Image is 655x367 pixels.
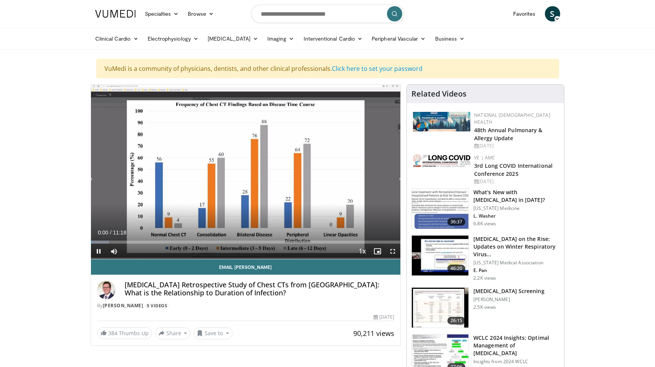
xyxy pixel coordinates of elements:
h4: [MEDICAL_DATA] Retrospective Study of Chest CTs from [GEOGRAPHIC_DATA]: What is the Relationship ... [125,281,395,297]
h3: What's New with [MEDICAL_DATA] in [DATE]? [473,188,559,204]
span: 0:00 [98,229,108,236]
button: Save to [193,327,232,339]
button: Fullscreen [385,244,400,259]
p: 2.5K views [473,304,496,310]
a: [MEDICAL_DATA] [203,31,263,46]
p: 6.8K views [473,221,496,227]
p: L. Washer [473,213,559,219]
a: 36:37 What's New with [MEDICAL_DATA] in [DATE]? [US_STATE] Medicine L. Washer 6.8K views [411,188,559,229]
img: a7fdb341-8f47-4b27-b917-6bcaa0e8415b.150x105_q85_crop-smart_upscale.jpg [412,236,468,275]
div: [DATE] [374,314,394,321]
span: 36:37 [447,218,466,226]
a: 5 Videos [145,302,170,309]
p: 2.2K views [473,275,496,281]
span: 46:20 [447,265,466,272]
a: Click here to set your password [332,64,423,73]
a: Favorites [509,6,540,21]
a: Specialties [140,6,184,21]
div: Progress Bar [91,241,401,244]
a: Interventional Cardio [299,31,367,46]
span: 384 [108,329,117,337]
h3: WCLC 2024 Insights: Optimal Management of [MEDICAL_DATA] [473,334,559,357]
h3: [MEDICAL_DATA] Screening [473,287,544,295]
img: a2792a71-925c-4fc2-b8ef-8d1b21aec2f7.png.150x105_q85_autocrop_double_scale_upscale_version-0.2.jpg [413,154,470,167]
a: Browse [183,6,218,21]
a: [PERSON_NAME] [103,302,143,309]
p: [US_STATE] Medicine [473,205,559,211]
div: VuMedi is a community of physicians, dentists, and other clinical professionals. [96,59,559,78]
button: Mute [106,244,122,259]
a: 26:15 [MEDICAL_DATA] Screening [PERSON_NAME] 2.5K views [411,287,559,328]
img: 3e90dd18-24b6-4e48-8388-1b962631c192.150x105_q85_crop-smart_upscale.jpg [412,288,468,328]
a: 384 Thumbs Up [97,327,152,339]
video-js: Video Player [91,85,401,259]
h4: Related Videos [411,89,466,98]
img: e6ac19ea-06ec-4e73-bb2e-8837b1071482.150x105_q85_crop-smart_upscale.jpg [412,189,468,229]
img: Avatar [97,281,115,299]
button: Enable picture-in-picture mode [370,244,385,259]
a: Clinical Cardio [91,31,143,46]
a: 48th Annual Pulmonary & Allergy Update [474,126,542,142]
p: [US_STATE] Medical Association [473,260,559,266]
a: 3rd Long COVID International Conference 2025 [474,162,553,177]
button: Playback Rate [354,244,370,259]
p: E. Pan [473,267,559,274]
a: VE | AME [474,154,495,161]
input: Search topics, interventions [251,5,404,23]
img: b90f5d12-84c1-472e-b843-5cad6c7ef911.jpg.150x105_q85_autocrop_double_scale_upscale_version-0.2.jpg [413,112,470,131]
a: Email [PERSON_NAME] [91,259,401,275]
a: Business [431,31,470,46]
div: [DATE] [474,178,558,185]
button: Share [155,327,191,339]
a: 46:20 [MEDICAL_DATA] on the Rise: Updates on Winter Respiratory Virus… [US_STATE] Medical Associa... [411,235,559,281]
div: By [97,302,395,309]
span: 11:18 [113,229,126,236]
div: [DATE] [474,143,558,149]
a: National [DEMOGRAPHIC_DATA] Health [474,112,550,125]
a: Imaging [263,31,299,46]
a: S [545,6,560,21]
p: [PERSON_NAME] [473,297,544,303]
h3: [MEDICAL_DATA] on the Rise: Updates on Winter Respiratory Virus… [473,235,559,258]
a: Electrophysiology [143,31,203,46]
img: VuMedi Logo [95,10,136,18]
span: / [110,229,112,236]
p: Insights from 2024 WCLC [473,359,559,365]
span: 26:15 [447,317,466,324]
button: Pause [91,244,106,259]
span: 90,211 views [353,329,394,338]
a: Peripheral Vascular [367,31,430,46]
